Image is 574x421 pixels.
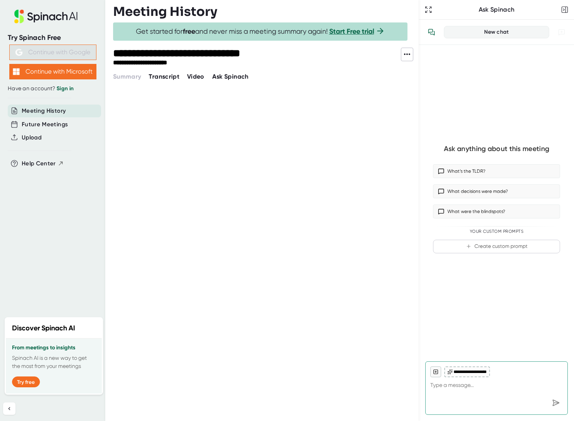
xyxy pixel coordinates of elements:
button: Ask Spinach [212,72,249,81]
div: Ask anything about this meeting [444,144,549,153]
b: free [183,27,195,36]
h3: From meetings to insights [12,345,96,351]
button: Summary [113,72,141,81]
p: Spinach AI is a new way to get the most from your meetings [12,354,96,370]
div: Ask Spinach [434,6,559,14]
button: Meeting History [22,107,66,115]
button: What were the blindspots? [433,204,560,218]
span: Get started for and never miss a meeting summary again! [136,27,385,36]
h3: Meeting History [113,4,217,19]
button: What’s the TLDR? [433,164,560,178]
button: Try free [12,376,40,387]
div: Send message [549,396,563,410]
span: Video [187,73,205,80]
span: Summary [113,73,141,80]
button: Collapse sidebar [3,402,15,415]
a: Start Free trial [329,27,374,36]
button: View conversation history [424,24,439,40]
button: Transcript [149,72,179,81]
div: Try Spinach Free [8,33,98,42]
span: Ask Spinach [212,73,249,80]
a: Sign in [57,85,74,92]
button: Create custom prompt [433,240,560,253]
button: Close conversation sidebar [559,4,570,15]
span: Help Center [22,159,56,168]
button: Upload [22,133,41,142]
div: New chat [449,29,544,36]
div: Have an account? [8,85,98,92]
button: Video [187,72,205,81]
button: Expand to Ask Spinach page [423,4,434,15]
button: Future Meetings [22,120,68,129]
h2: Discover Spinach AI [12,323,75,333]
button: Help Center [22,159,64,168]
button: What decisions were made? [433,184,560,198]
button: Continue with Google [9,45,96,60]
button: Continue with Microsoft [9,64,96,79]
div: Your Custom Prompts [433,229,560,234]
span: Transcript [149,73,179,80]
img: Aehbyd4JwY73AAAAAElFTkSuQmCC [15,49,22,56]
